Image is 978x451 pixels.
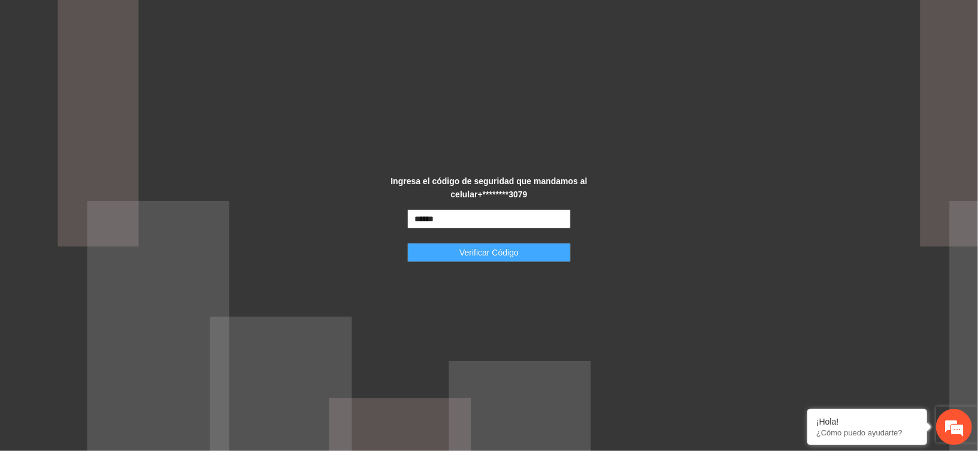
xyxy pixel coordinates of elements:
span: Verificar Código [459,246,519,259]
textarea: Escriba su mensaje y pulse “Intro” [6,327,228,369]
button: Verificar Código [407,243,570,262]
div: ¡Hola! [816,417,918,426]
div: Chatee con nosotros ahora [62,61,201,77]
strong: Ingresa el código de seguridad que mandamos al celular +********3079 [390,176,587,199]
div: Minimizar ventana de chat en vivo [196,6,225,35]
span: Estamos en línea. [69,160,165,281]
p: ¿Cómo puedo ayudarte? [816,428,918,437]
